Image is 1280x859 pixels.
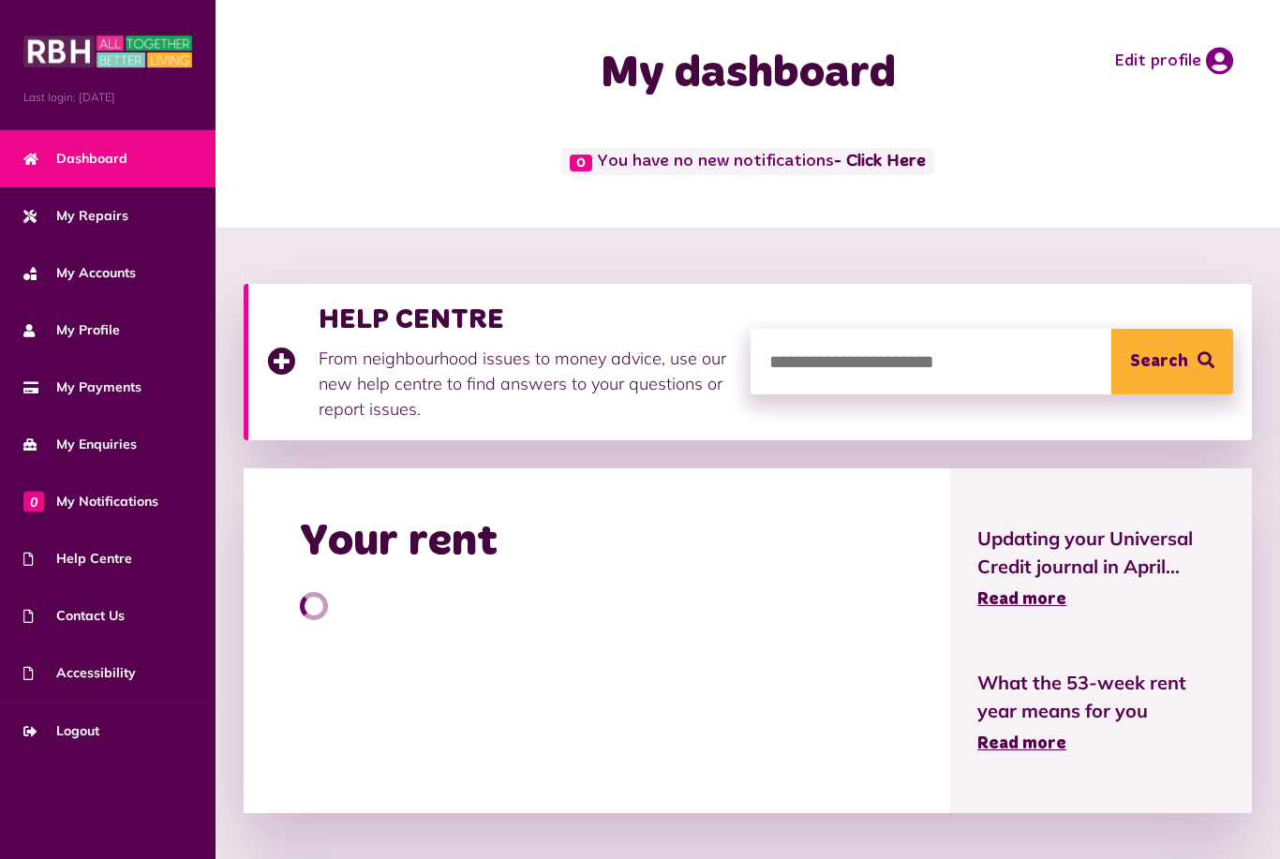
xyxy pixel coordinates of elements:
[23,663,136,683] span: Accessibility
[23,549,132,569] span: Help Centre
[23,320,120,340] span: My Profile
[977,525,1224,613] a: Updating your Universal Credit journal in April... Read more
[23,149,127,169] span: Dashboard
[977,525,1224,581] span: Updating your Universal Credit journal in April...
[300,515,498,570] h2: Your rent
[23,606,125,626] span: Contact Us
[977,591,1066,608] span: Read more
[1130,329,1188,394] span: Search
[23,721,99,741] span: Logout
[561,148,933,175] span: You have no new notifications
[23,435,137,454] span: My Enquiries
[23,89,192,106] span: Last login: [DATE]
[23,492,158,511] span: My Notifications
[977,669,1224,757] a: What the 53-week rent year means for you Read more
[23,33,192,70] img: MyRBH
[23,491,44,511] span: 0
[23,263,136,283] span: My Accounts
[1111,329,1233,394] button: Search
[23,378,141,397] span: My Payments
[319,303,732,336] h3: HELP CENTRE
[23,206,128,226] span: My Repairs
[319,346,732,422] p: From neighbourhood issues to money advice, use our new help centre to find answers to your questi...
[500,47,995,101] h1: My dashboard
[570,155,592,171] span: 0
[977,735,1066,752] span: Read more
[1114,47,1233,75] a: Edit profile
[834,154,926,170] a: - Click Here
[977,669,1224,725] span: What the 53-week rent year means for you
